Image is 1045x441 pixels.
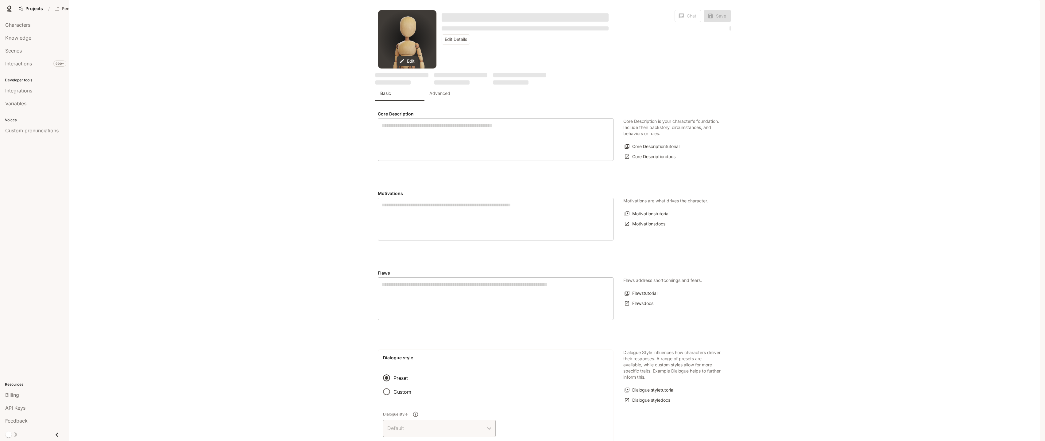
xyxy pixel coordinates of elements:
button: Motivationstutorial [623,209,671,219]
div: Dialogue style type [383,371,416,399]
a: Motivationsdocs [623,219,667,229]
a: Core Descriptiondocs [623,152,677,162]
p: Pen Pals [Production] [62,6,96,11]
a: Flawsdocs [623,299,655,309]
button: Open character avatar dialog [378,10,436,68]
button: Dialogue styletutorial [623,385,676,395]
button: Flawstutorial [623,288,659,299]
div: Avatar image [378,10,436,68]
span: Projects [25,6,43,11]
p: Basic [380,90,391,96]
p: Dialogue Style influences how characters deliver their responses. A range of presets are availabl... [623,349,722,380]
p: Motivations are what drives the character. [623,198,708,204]
button: Core Descriptiontutorial [623,142,681,152]
div: Default [383,420,496,437]
h4: Flaws [378,270,613,276]
a: Dialogue styledocs [623,395,672,405]
div: label [378,118,613,161]
button: Open workspace menu [52,2,106,15]
p: Flaws address shortcomings and fears. [623,277,702,283]
h4: Motivations [378,190,613,197]
p: Core Description is your character's foundation. Include their backstory, circumstances, and beha... [623,118,722,137]
div: / [46,6,52,12]
button: Edit Details [442,34,470,45]
button: Open character details dialog [442,25,609,32]
button: Open character details dialog [442,10,609,25]
a: Go to projects [16,2,46,15]
p: Advanced [429,90,450,96]
h4: Dialogue style [383,355,608,361]
span: Dialogue style [383,412,408,417]
span: Custom [393,388,411,396]
span: Preset [393,374,408,382]
div: Flaws [378,277,613,320]
h4: Core Description [378,111,613,117]
button: Edit [397,56,418,66]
